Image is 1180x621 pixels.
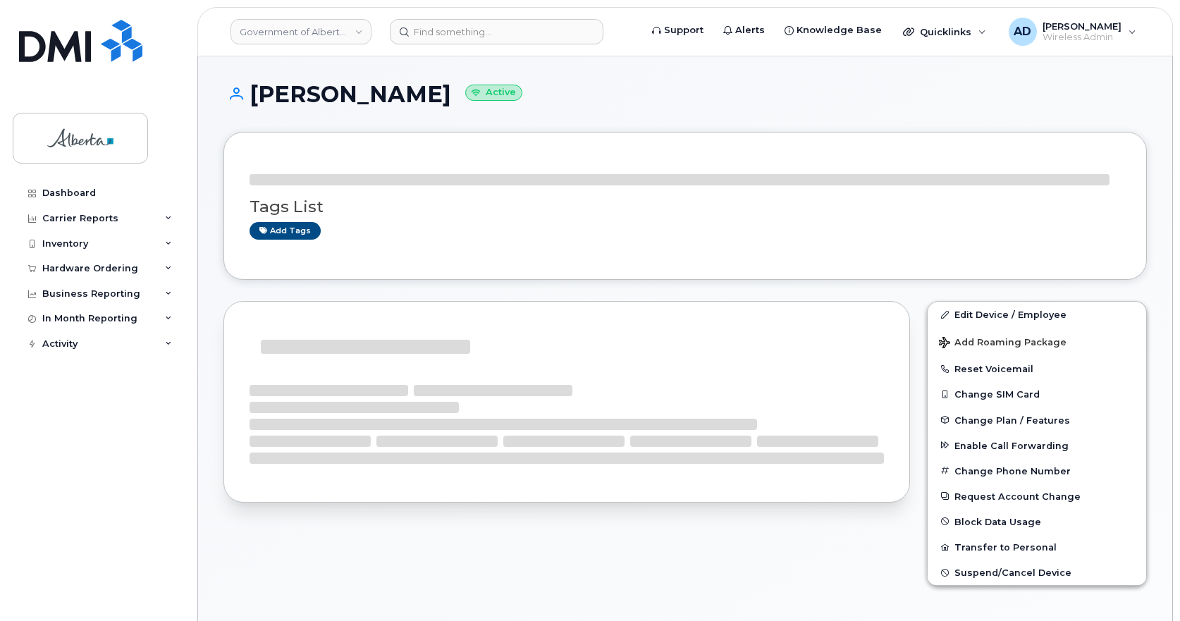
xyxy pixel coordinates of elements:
a: Edit Device / Employee [928,302,1146,327]
small: Active [465,85,522,101]
button: Change Plan / Features [928,407,1146,433]
button: Change Phone Number [928,458,1146,484]
h1: [PERSON_NAME] [223,82,1147,106]
button: Transfer to Personal [928,534,1146,560]
button: Add Roaming Package [928,327,1146,356]
h3: Tags List [250,198,1121,216]
button: Request Account Change [928,484,1146,509]
span: Change Plan / Features [954,414,1070,425]
button: Reset Voicemail [928,356,1146,381]
button: Suspend/Cancel Device [928,560,1146,585]
button: Change SIM Card [928,381,1146,407]
span: Enable Call Forwarding [954,440,1069,450]
span: Add Roaming Package [939,337,1067,350]
span: Suspend/Cancel Device [954,567,1071,578]
button: Enable Call Forwarding [928,433,1146,458]
button: Block Data Usage [928,509,1146,534]
a: Add tags [250,222,321,240]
